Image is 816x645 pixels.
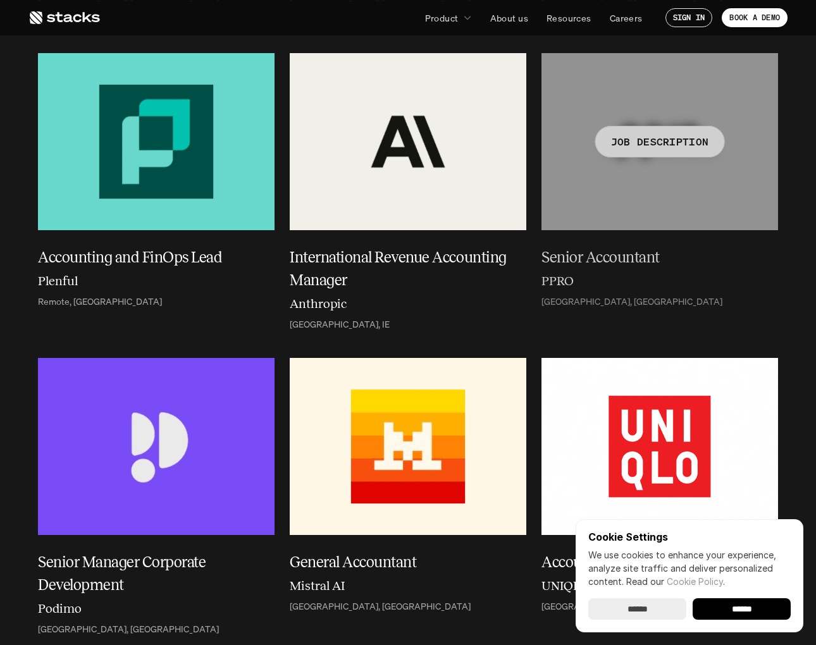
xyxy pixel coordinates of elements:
[38,599,82,618] h6: Podimo
[38,297,162,307] p: Remote, [GEOGRAPHIC_DATA]
[541,271,778,294] a: PPRO
[541,246,763,269] h5: Senior Accountant
[38,246,275,269] a: Accounting and FinOps Lead
[541,297,778,307] a: [GEOGRAPHIC_DATA], [GEOGRAPHIC_DATA]
[483,6,536,29] a: About us
[290,576,345,595] h6: Mistral AI
[190,57,244,67] a: Privacy Policy
[38,271,78,290] h6: Plenful
[541,246,778,269] a: Senior Accountant
[290,576,526,599] a: Mistral AI
[541,576,590,595] h6: UNIQLO
[38,624,219,635] p: [GEOGRAPHIC_DATA], [GEOGRAPHIC_DATA]
[290,319,526,330] a: [GEOGRAPHIC_DATA], IE
[38,551,259,596] h5: Senior Manager Corporate Development
[722,8,788,27] a: BOOK A DEMO
[588,548,791,588] p: We use cookies to enhance your experience, analyze site traffic and deliver personalized content.
[38,624,275,635] a: [GEOGRAPHIC_DATA], [GEOGRAPHIC_DATA]
[290,319,390,330] p: [GEOGRAPHIC_DATA], IE
[38,271,275,294] a: Plenful
[667,576,723,587] a: Cookie Policy
[290,294,347,313] h6: Anthropic
[290,601,526,612] a: [GEOGRAPHIC_DATA], [GEOGRAPHIC_DATA]
[541,576,778,599] a: UNIQLO
[38,297,275,307] a: Remote, [GEOGRAPHIC_DATA]
[673,13,705,22] p: SIGN IN
[541,53,778,230] a: JOB DESCRIPTION
[290,246,511,292] h5: International Revenue Accounting Manager
[38,599,275,622] a: Podimo
[541,551,763,574] h5: Accounting Manager
[602,6,650,29] a: Careers
[541,601,722,612] p: [GEOGRAPHIC_DATA], [GEOGRAPHIC_DATA]
[665,8,713,27] a: SIGN IN
[290,246,526,292] a: International Revenue Accounting Manager
[541,551,778,574] a: Accounting Manager
[425,11,459,25] p: Product
[290,551,526,574] a: General Accountant
[541,601,778,612] a: [GEOGRAPHIC_DATA], [GEOGRAPHIC_DATA]
[541,297,722,307] p: [GEOGRAPHIC_DATA], [GEOGRAPHIC_DATA]
[588,532,791,542] p: Cookie Settings
[610,11,643,25] p: Careers
[490,11,528,25] p: About us
[729,13,780,22] p: BOOK A DEMO
[547,11,591,25] p: Resources
[290,551,511,574] h5: General Accountant
[539,6,599,29] a: Resources
[38,551,275,596] a: Senior Manager Corporate Development
[541,271,574,290] h6: PPRO
[290,601,471,612] p: [GEOGRAPHIC_DATA], [GEOGRAPHIC_DATA]
[38,246,259,269] h5: Accounting and FinOps Lead
[611,132,709,150] p: JOB DESCRIPTION
[290,294,526,317] a: Anthropic
[626,576,725,587] span: Read our .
